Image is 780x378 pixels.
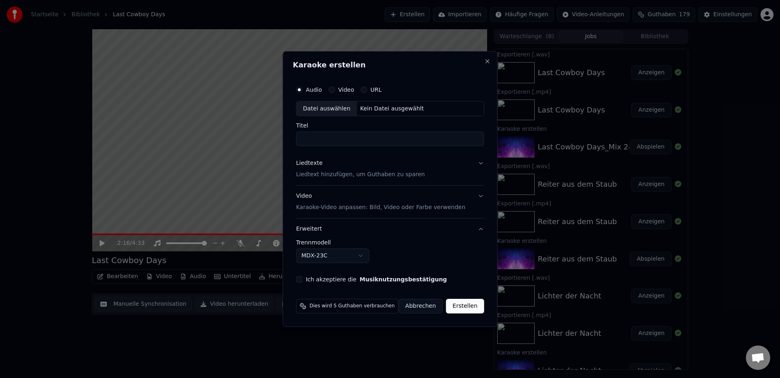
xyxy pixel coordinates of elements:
button: Ich akzeptiere die [360,276,447,282]
label: Audio [306,87,322,93]
button: VideoKaraoke-Video anpassen: Bild, Video oder Farbe verwenden [296,186,484,218]
p: Liedtext hinzufügen, um Guthaben zu sparen [296,171,425,179]
label: Titel [296,123,484,129]
button: Erweitert [296,218,484,240]
button: Erstellen [446,299,484,313]
button: Abbrechen [399,299,443,313]
div: Erweitert [296,240,484,270]
label: Video [338,87,354,93]
span: Dies wird 5 Guthaben verbrauchen [310,303,395,309]
label: Trennmodell [296,240,484,245]
div: Kein Datei ausgewählt [357,105,427,113]
button: LiedtexteLiedtext hinzufügen, um Guthaben zu sparen [296,153,484,186]
label: Ich akzeptiere die [306,276,447,282]
div: Video [296,192,466,212]
div: Liedtexte [296,160,323,168]
p: Karaoke-Video anpassen: Bild, Video oder Farbe verwenden [296,203,466,212]
label: URL [370,87,382,93]
div: Datei auswählen [297,102,357,116]
h2: Karaoke erstellen [293,61,487,69]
